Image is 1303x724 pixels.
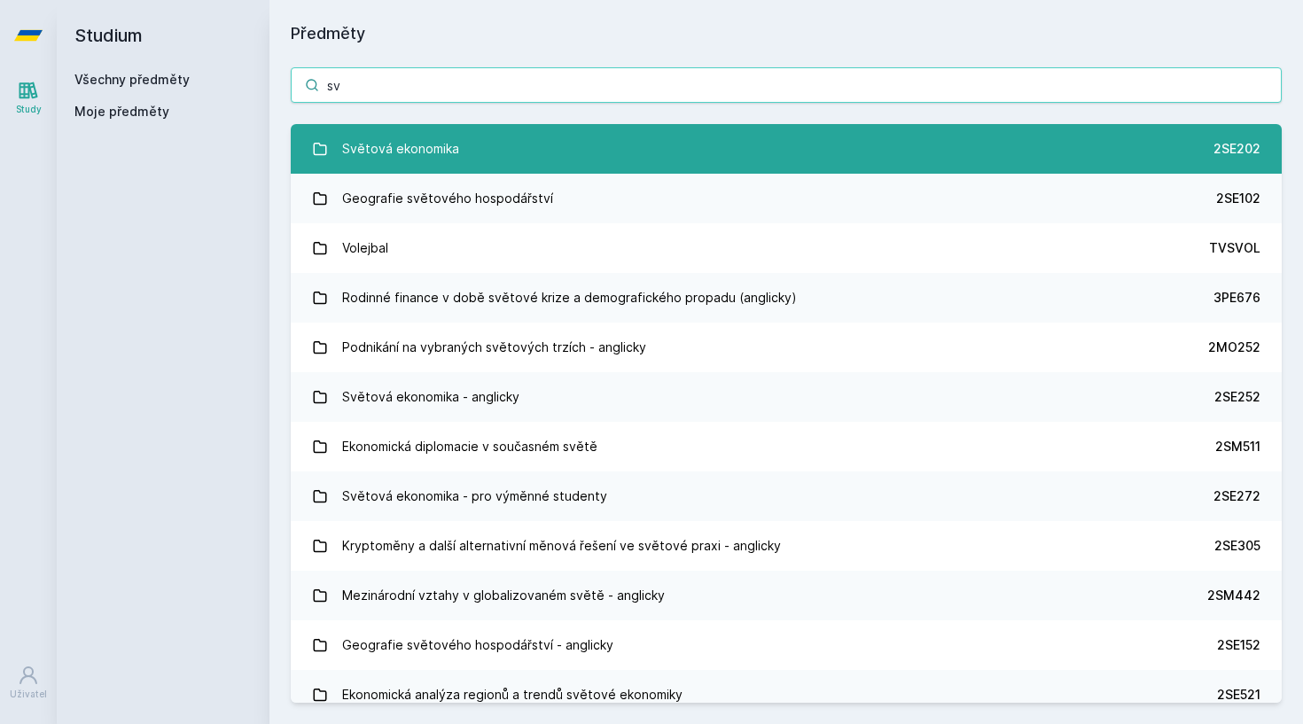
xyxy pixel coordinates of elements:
a: Geografie světového hospodářství 2SE102 [291,174,1282,223]
a: Uživatel [4,656,53,710]
div: 2MO252 [1208,339,1260,356]
div: Ekonomická diplomacie v současném světě [342,429,597,464]
h1: Předměty [291,21,1282,46]
a: Světová ekonomika 2SE202 [291,124,1282,174]
div: 2SE102 [1216,190,1260,207]
div: 2SE252 [1214,388,1260,406]
a: Světová ekonomika - anglicky 2SE252 [291,372,1282,422]
div: 2SE272 [1213,487,1260,505]
div: Geografie světového hospodářství [342,181,553,216]
div: Světová ekonomika [342,131,459,167]
a: Kryptoměny a další alternativní měnová řešení ve světové praxi - anglicky 2SE305 [291,521,1282,571]
div: Volejbal [342,230,388,266]
a: Podnikání na vybraných světových trzích - anglicky 2MO252 [291,323,1282,372]
div: Světová ekonomika - pro výměnné studenty [342,479,607,514]
input: Název nebo ident předmětu… [291,67,1282,103]
a: Světová ekonomika - pro výměnné studenty 2SE272 [291,471,1282,521]
div: Světová ekonomika - anglicky [342,379,519,415]
div: 2SE202 [1213,140,1260,158]
div: Geografie světového hospodářství - anglicky [342,627,613,663]
div: Mezinárodní vztahy v globalizovaném světě - anglicky [342,578,665,613]
div: Study [16,103,42,116]
div: TVSVOL [1209,239,1260,257]
a: Study [4,71,53,125]
a: Ekonomická analýza regionů a trendů světové ekonomiky 2SE521 [291,670,1282,720]
a: Geografie světového hospodářství - anglicky 2SE152 [291,620,1282,670]
div: 2SM442 [1207,587,1260,604]
div: Podnikání na vybraných světových trzích - anglicky [342,330,646,365]
a: Ekonomická diplomacie v současném světě 2SM511 [291,422,1282,471]
div: Kryptoměny a další alternativní měnová řešení ve světové praxi - anglicky [342,528,781,564]
a: Rodinné finance v době světové krize a demografického propadu (anglicky) 3PE676 [291,273,1282,323]
a: Všechny předměty [74,72,190,87]
div: Rodinné finance v době světové krize a demografického propadu (anglicky) [342,280,797,315]
div: 2SE521 [1217,686,1260,704]
div: 2SE305 [1214,537,1260,555]
span: Moje předměty [74,103,169,121]
div: Uživatel [10,688,47,701]
div: 2SM511 [1215,438,1260,455]
div: 2SE152 [1217,636,1260,654]
div: 3PE676 [1213,289,1260,307]
div: Ekonomická analýza regionů a trendů světové ekonomiky [342,677,683,712]
a: Mezinárodní vztahy v globalizovaném světě - anglicky 2SM442 [291,571,1282,620]
a: Volejbal TVSVOL [291,223,1282,273]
